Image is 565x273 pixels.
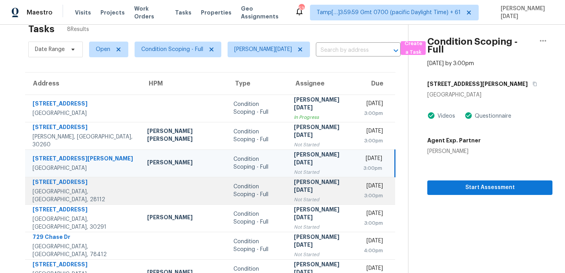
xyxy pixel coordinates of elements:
th: Type [227,73,288,95]
div: 3:00pm [363,192,383,200]
div: [PERSON_NAME][DATE] [294,233,351,251]
div: 536 [299,5,304,13]
div: [GEOGRAPHIC_DATA], [GEOGRAPHIC_DATA], 28112 [33,188,135,204]
span: Tamp[…]3:59:59 Gmt 0700 (pacific Daylight Time) + 61 [317,9,461,16]
div: Condition Scoping - Full [233,155,281,171]
span: [PERSON_NAME][DATE] [234,45,292,53]
div: [STREET_ADDRESS] [33,178,135,188]
div: [DATE] [363,127,383,137]
div: [STREET_ADDRESS] [33,206,135,215]
div: [PERSON_NAME] [147,213,221,223]
div: [GEOGRAPHIC_DATA] [33,109,135,117]
span: Projects [100,9,125,16]
div: In Progress [294,113,351,121]
span: Date Range [35,45,65,53]
div: [DATE] [363,237,383,247]
div: [PERSON_NAME][DATE] [294,96,351,113]
div: [GEOGRAPHIC_DATA] [33,164,135,172]
button: Create a Task [401,41,426,55]
div: 3:00pm [363,219,383,227]
span: Geo Assignments [241,5,286,20]
div: Condition Scoping - Full [233,238,281,253]
span: Open [96,45,110,53]
div: [PERSON_NAME] [427,147,481,155]
div: Not Started [294,196,351,204]
img: Artifact Present Icon [427,111,435,120]
div: Condition Scoping - Full [233,210,281,226]
div: Condition Scoping - Full [233,183,281,198]
div: Not Started [294,223,351,231]
div: [STREET_ADDRESS] [33,260,135,270]
button: Open [390,45,401,56]
div: [DATE] [363,100,383,109]
span: Visits [75,9,91,16]
span: Properties [201,9,231,16]
div: [PERSON_NAME], [GEOGRAPHIC_DATA], 30260 [33,133,135,149]
div: Not Started [294,141,351,149]
div: Condition Scoping - Full [233,100,281,116]
span: Work Orders [134,5,166,20]
div: [DATE] [363,155,382,164]
div: [DATE] [363,182,383,192]
div: 4:00pm [363,247,383,255]
h2: Condition Scoping - Full [427,38,534,53]
div: Not Started [294,251,351,258]
span: 8 Results [67,25,89,33]
span: Tasks [175,10,191,15]
span: [PERSON_NAME][DATE] [498,5,553,20]
th: Address [25,73,141,95]
div: Not Started [294,168,351,176]
img: Artifact Present Icon [465,111,472,120]
div: [STREET_ADDRESS] [33,123,135,133]
div: [STREET_ADDRESS] [33,100,135,109]
div: [PERSON_NAME] [147,158,221,168]
div: [GEOGRAPHIC_DATA], [GEOGRAPHIC_DATA], 78412 [33,243,135,258]
div: [PERSON_NAME] [PERSON_NAME] [147,127,221,145]
th: HPM [141,73,228,95]
div: 729 Chase Dr [33,233,135,243]
div: [GEOGRAPHIC_DATA] [427,91,552,99]
div: 3:00pm [363,109,383,117]
div: [PERSON_NAME][DATE] [294,123,351,141]
div: [STREET_ADDRESS][PERSON_NAME] [33,155,135,164]
div: 3:00pm [363,164,382,172]
th: Due [357,73,395,95]
span: Start Assessment [434,183,546,193]
span: Condition Scoping - Full [141,45,203,53]
h5: [STREET_ADDRESS][PERSON_NAME] [427,80,528,88]
div: Questionnaire [472,112,511,120]
div: Condition Scoping - Full [233,128,281,144]
button: Start Assessment [427,180,552,195]
div: [PERSON_NAME][DATE] [294,178,351,196]
div: [GEOGRAPHIC_DATA], [GEOGRAPHIC_DATA], 30291 [33,215,135,231]
div: [PERSON_NAME][DATE] [294,206,351,223]
div: [PERSON_NAME][DATE] [294,151,351,168]
th: Assignee [288,73,357,95]
div: [DATE] [363,209,383,219]
h2: Tasks [28,25,55,33]
div: 3:00pm [363,137,383,145]
span: Maestro [27,9,53,16]
div: [DATE] by 3:00pm [427,60,474,67]
input: Search by address [316,44,379,56]
button: Copy Address [528,77,538,91]
span: Create a Task [405,39,422,57]
h5: Agent Exp. Partner [427,136,481,144]
div: Videos [435,112,455,120]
